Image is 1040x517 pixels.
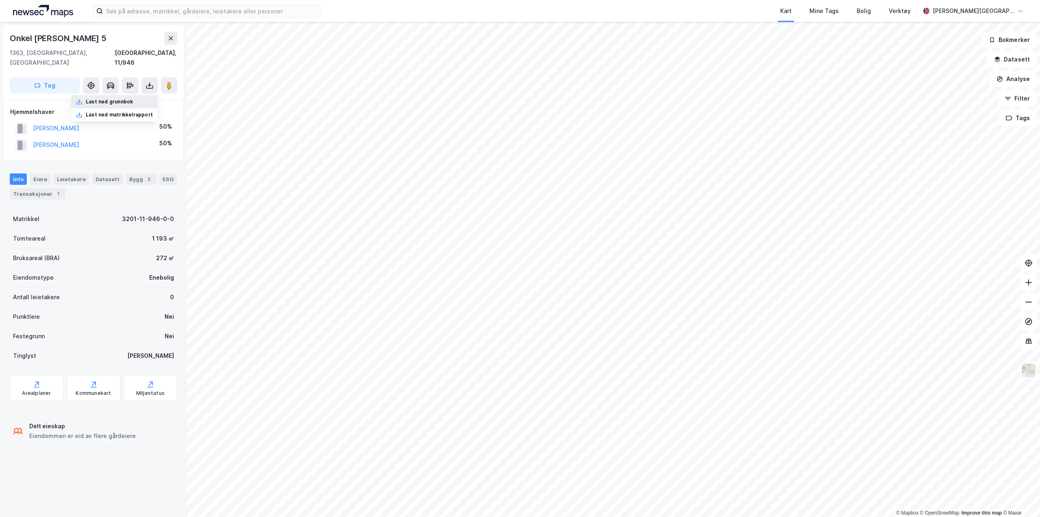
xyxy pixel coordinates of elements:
div: Bruksareal (BRA) [13,253,60,263]
div: Hjemmelshaver [10,107,177,117]
div: Eiere [30,173,50,185]
div: Tinglyst [13,351,36,361]
div: Kart [780,6,792,16]
div: Punktleie [13,312,40,322]
a: Mapbox [896,510,918,516]
button: Tags [999,110,1037,126]
div: Eiendommen er eid av flere gårdeiere [29,431,136,441]
iframe: Chat Widget [999,478,1040,517]
div: Matrikkel [13,214,39,224]
div: 1363, [GEOGRAPHIC_DATA], [GEOGRAPHIC_DATA] [10,48,115,68]
div: ESG [159,173,177,185]
div: Transaksjoner [10,188,65,199]
button: Analyse [990,71,1037,87]
div: Bygg [126,173,156,185]
div: Last ned matrikkelrapport [86,112,153,118]
div: Miljøstatus [136,390,165,397]
img: logo.a4113a55bc3d86da70a041830d287a7e.svg [13,5,73,17]
div: Mine Tags [809,6,839,16]
a: Improve this map [962,510,1002,516]
div: 50% [159,122,172,131]
div: Enebolig [149,273,174,283]
div: 0 [170,292,174,302]
div: Datasett [92,173,123,185]
div: 272 ㎡ [156,253,174,263]
div: Tomteareal [13,234,46,243]
a: OpenStreetMap [920,510,959,516]
div: Festegrunn [13,331,45,341]
input: Søk på adresse, matrikkel, gårdeiere, leietakere eller personer [103,5,320,17]
div: 2 [145,175,153,183]
div: 1 193 ㎡ [152,234,174,243]
div: [GEOGRAPHIC_DATA], 11/946 [115,48,177,68]
div: Onkel [PERSON_NAME] 5 [10,32,108,45]
div: Info [10,173,27,185]
div: Eiendomstype [13,273,54,283]
button: Bokmerker [982,32,1037,48]
div: Last ned grunnbok [86,99,133,105]
div: Antall leietakere [13,292,60,302]
div: 50% [159,138,172,148]
div: [PERSON_NAME] [127,351,174,361]
button: Tag [10,77,80,94]
button: Datasett [987,51,1037,68]
div: Arealplaner [22,390,51,397]
div: 1 [54,190,62,198]
div: [PERSON_NAME][GEOGRAPHIC_DATA] [933,6,1014,16]
div: Verktøy [889,6,911,16]
div: 3201-11-946-0-0 [122,214,174,224]
button: Filter [998,90,1037,107]
div: Kommunekart [76,390,111,397]
div: Delt eieskap [29,421,136,431]
div: Leietakere [54,173,89,185]
div: Nei [165,312,174,322]
img: Z [1021,363,1036,378]
div: Bolig [857,6,871,16]
div: Nei [165,331,174,341]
